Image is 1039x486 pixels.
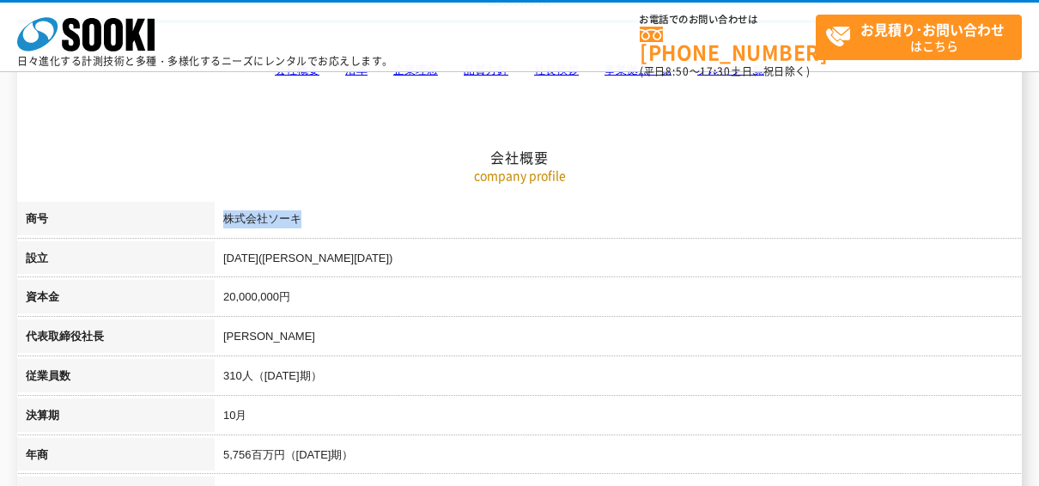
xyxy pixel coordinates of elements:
td: 310人（[DATE]期） [215,359,1022,398]
td: [DATE]([PERSON_NAME][DATE]) [215,241,1022,281]
strong: お見積り･お問い合わせ [860,19,1005,39]
span: 8:50 [665,64,690,79]
span: 17:30 [700,64,731,79]
th: 資本金 [17,280,215,319]
a: [PHONE_NUMBER] [640,27,816,62]
th: 決算期 [17,398,215,438]
span: お電話でのお問い合わせは [640,15,816,25]
p: 日々進化する計測技術と多種・多様化するニーズにレンタルでお応えします。 [17,56,393,66]
p: company profile [17,167,1022,185]
a: お見積り･お問い合わせはこちら [816,15,1022,60]
span: (平日 ～ 土日、祝日除く) [640,64,810,79]
td: 10月 [215,398,1022,438]
th: 設立 [17,241,215,281]
th: 年商 [17,438,215,477]
td: [PERSON_NAME] [215,319,1022,359]
th: 代表取締役社長 [17,319,215,359]
th: 商号 [17,202,215,241]
th: 従業員数 [17,359,215,398]
td: 株式会社ソーキ [215,202,1022,241]
td: 20,000,000円 [215,280,1022,319]
span: はこちら [825,15,1021,58]
td: 5,756百万円（[DATE]期） [215,438,1022,477]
